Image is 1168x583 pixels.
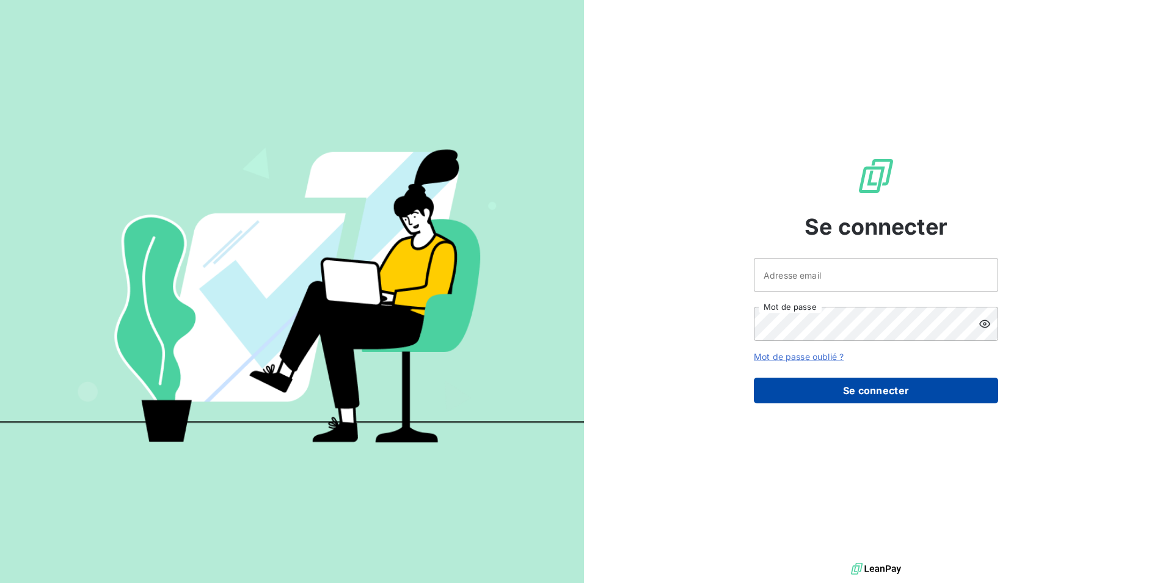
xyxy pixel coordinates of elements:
[805,210,947,243] span: Se connecter
[754,378,998,403] button: Se connecter
[856,156,896,196] img: Logo LeanPay
[851,560,901,578] img: logo
[754,258,998,292] input: placeholder
[754,351,844,362] a: Mot de passe oublié ?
